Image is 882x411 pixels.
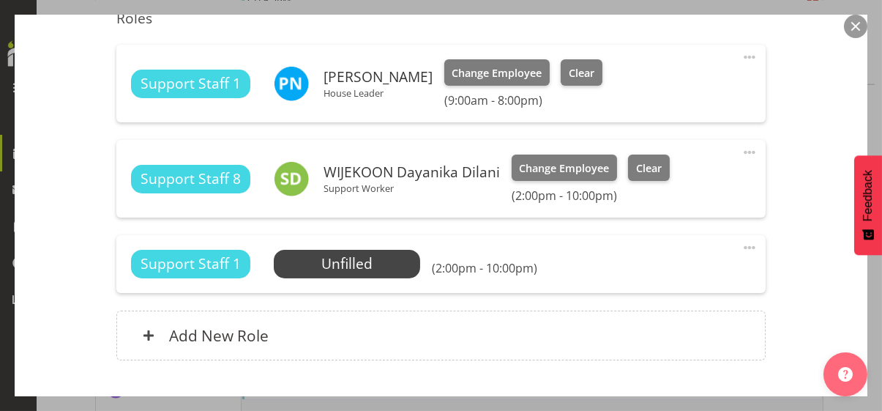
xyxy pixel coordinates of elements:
img: help-xxl-2.png [838,367,853,382]
h6: WIJEKOON Dayanika Dilani [324,164,500,180]
button: Clear [561,59,602,86]
span: Change Employee [519,160,609,177]
button: Change Employee [444,59,550,86]
span: Change Employee [452,65,542,81]
span: Unfilled [321,253,373,273]
h5: Roles [116,10,766,27]
button: Feedback - Show survey [854,155,882,255]
h6: [PERSON_NAME] [324,69,433,85]
p: Support Worker [324,182,500,194]
span: Feedback [862,170,875,221]
span: Clear [569,65,594,81]
span: Support Staff 1 [141,253,241,275]
img: somarathna-dilani11265.jpg [274,161,309,196]
h6: (9:00am - 8:00pm) [444,93,602,108]
span: Support Staff 1 [141,73,241,95]
span: Clear [636,160,662,177]
h6: (2:00pm - 10:00pm) [432,261,537,275]
button: Clear [628,155,670,181]
span: Support Staff 8 [141,169,241,190]
button: Change Employee [512,155,618,181]
h6: (2:00pm - 10:00pm) [512,188,670,203]
p: House Leader [324,87,433,99]
img: priyenka-narayan10428.jpg [274,66,309,101]
h6: Add New Role [169,326,269,345]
